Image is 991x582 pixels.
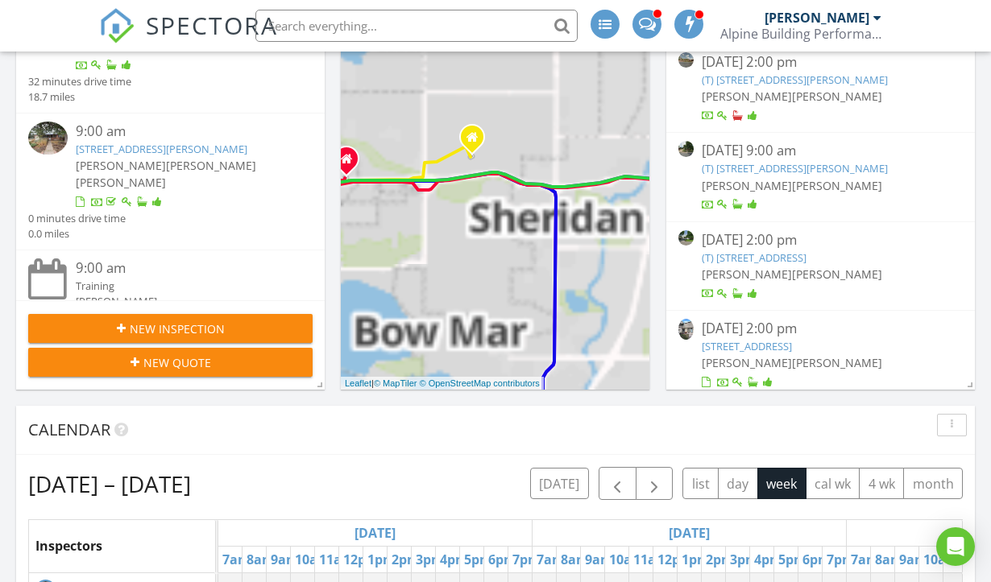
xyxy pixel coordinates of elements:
[936,527,975,566] div: Open Intercom Messenger
[792,266,882,282] span: [PERSON_NAME]
[702,266,792,282] span: [PERSON_NAME]
[412,547,448,572] a: 3pm
[895,547,931,572] a: 9am
[28,122,68,155] img: 9330268%2Fcover_photos%2FAKw8qppH2gx062NCpMrB%2Fsmall.jpg
[750,547,786,572] a: 4pm
[28,226,126,241] div: 0.0 miles
[291,547,334,572] a: 10am
[702,52,939,72] div: [DATE] 2:00 pm
[28,74,131,89] div: 32 minutes drive time
[682,468,719,499] button: list
[726,547,762,572] a: 3pm
[76,294,289,309] div: [PERSON_NAME]
[871,547,907,572] a: 8am
[28,211,126,226] div: 0 minutes drive time
[629,547,673,572] a: 11am
[702,161,888,175] a: (T) [STREET_ADDRESS][PERSON_NAME]
[702,230,939,250] div: [DATE] 2:00 pm
[341,377,544,390] div: |
[678,52,963,124] a: [DATE] 2:00 pm (T) [STREET_ADDRESS][PERSON_NAME] [PERSON_NAME][PERSON_NAME]
[678,141,963,213] a: [DATE] 9:00 am (T) [STREET_ADDRESS][PERSON_NAME] [PERSON_NAME][PERSON_NAME]
[702,178,792,193] span: [PERSON_NAME]
[255,10,578,42] input: Search everything...
[76,279,289,294] div: Training
[792,178,882,193] span: [PERSON_NAME]
[315,547,359,572] a: 11am
[28,2,313,105] a: 9:00 am (T) [STREET_ADDRESS][PERSON_NAME] [PERSON_NAME][PERSON_NAME] 32 minutes drive time 18.7 m...
[267,547,303,572] a: 9am
[243,547,279,572] a: 8am
[339,547,383,572] a: 12pm
[636,467,674,500] button: Next
[702,250,806,265] a: (T) [STREET_ADDRESS]
[146,8,278,42] span: SPECTORA
[420,378,540,388] a: © OpenStreetMap contributors
[678,141,694,156] img: streetview
[350,520,400,546] a: Go to August 28, 2025
[605,547,649,572] a: 10am
[28,468,191,500] h2: [DATE] – [DATE]
[903,468,963,499] button: month
[678,230,963,302] a: [DATE] 2:00 pm (T) [STREET_ADDRESS] [PERSON_NAME][PERSON_NAME]
[702,72,888,87] a: (T) [STREET_ADDRESS][PERSON_NAME]
[774,547,811,572] a: 5pm
[702,339,792,353] a: [STREET_ADDRESS]
[765,10,869,26] div: [PERSON_NAME]
[484,547,520,572] a: 6pm
[798,547,835,572] a: 6pm
[702,319,939,339] div: [DATE] 2:00 pm
[757,468,806,499] button: week
[76,158,166,173] span: [PERSON_NAME]
[678,52,694,68] img: streetview
[792,355,882,370] span: [PERSON_NAME]
[99,22,278,56] a: SPECTORA
[665,520,714,546] a: Go to August 29, 2025
[460,547,496,572] a: 5pm
[720,26,881,42] div: Alpine Building Performance
[374,378,417,388] a: © MapTiler
[28,419,110,440] span: Calendar
[218,547,255,572] a: 7am
[678,319,963,390] a: [DATE] 2:00 pm [STREET_ADDRESS] [PERSON_NAME][PERSON_NAME]
[130,320,225,337] span: New Inspection
[388,547,424,572] a: 2pm
[99,8,135,43] img: The Best Home Inspection Software - Spectora
[599,467,636,500] button: Previous
[35,537,102,555] span: Inspectors
[847,547,883,572] a: 7am
[28,89,131,105] div: 18.7 miles
[557,547,593,572] a: 8am
[28,348,313,377] button: New Quote
[581,547,617,572] a: 9am
[345,378,371,388] a: Leaflet
[28,314,313,343] button: New Inspection
[76,122,289,142] div: 9:00 am
[718,468,758,499] button: day
[508,547,545,572] a: 7pm
[823,547,859,572] a: 7pm
[859,468,904,499] button: 4 wk
[702,141,939,161] div: [DATE] 9:00 am
[806,468,860,499] button: cal wk
[363,547,400,572] a: 1pm
[76,258,289,279] div: 9:00 am
[76,175,166,190] span: [PERSON_NAME]
[143,354,211,371] span: New Quote
[76,142,247,156] a: [STREET_ADDRESS][PERSON_NAME]
[436,547,472,572] a: 4pm
[792,89,882,104] span: [PERSON_NAME]
[678,547,714,572] a: 1pm
[919,547,963,572] a: 10am
[702,355,792,370] span: [PERSON_NAME]
[472,137,482,147] div: 3226 S Stuart St, Denver CO 80236
[166,158,256,173] span: [PERSON_NAME]
[653,547,697,572] a: 12pm
[678,230,694,246] img: streetview
[533,547,569,572] a: 7am
[530,468,589,499] button: [DATE]
[28,122,313,241] a: 9:00 am [STREET_ADDRESS][PERSON_NAME] [PERSON_NAME][PERSON_NAME][PERSON_NAME] 0 minutes drive tim...
[702,547,738,572] a: 2pm
[702,89,792,104] span: [PERSON_NAME]
[678,319,694,340] img: 9316374%2Fcover_photos%2FYtTGVumdRRsNACHsLscZ%2Fsmall.jpg
[346,159,356,168] div: 6662 W Hamilton Dr, Denver CO 80227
